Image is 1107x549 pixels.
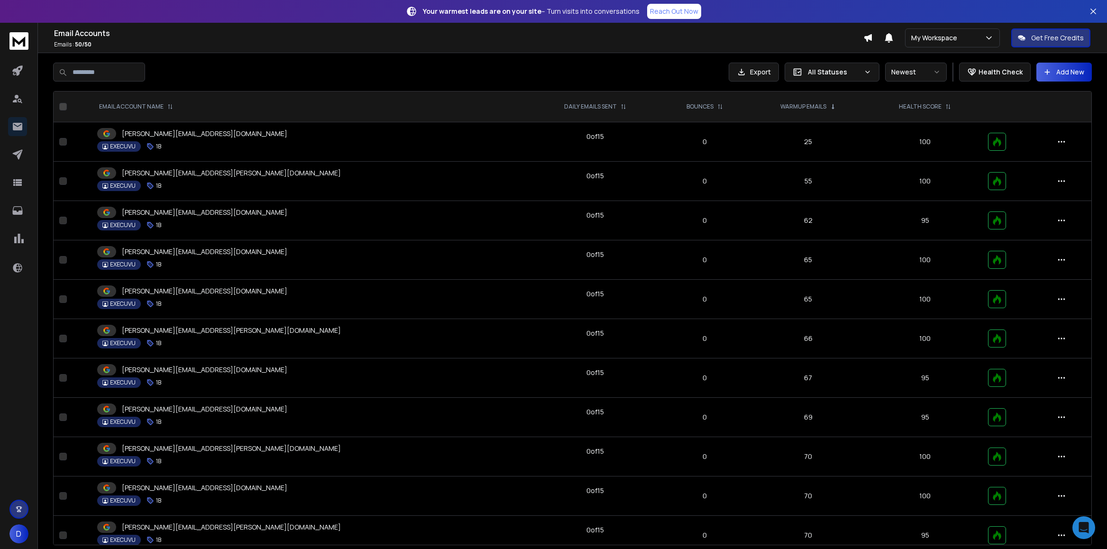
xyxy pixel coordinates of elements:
[9,32,28,50] img: logo
[749,476,868,516] td: 70
[1031,33,1084,43] p: Get Free Credits
[780,103,826,110] p: WARMUP EMAILS
[586,329,604,338] div: 0 of 15
[122,168,341,178] p: [PERSON_NAME][EMAIL_ADDRESS][PERSON_NAME][DOMAIN_NAME]
[156,379,161,386] p: 1B
[749,240,868,280] td: 65
[9,524,28,543] button: D
[156,457,161,465] p: 1B
[885,63,947,82] button: Newest
[911,33,961,43] p: My Workspace
[122,522,341,532] p: [PERSON_NAME][EMAIL_ADDRESS][PERSON_NAME][DOMAIN_NAME]
[667,294,743,304] p: 0
[749,437,868,476] td: 70
[868,358,982,398] td: 95
[586,368,604,377] div: 0 of 15
[749,162,868,201] td: 55
[110,182,136,190] p: EXECUVU
[868,398,982,437] td: 95
[667,334,743,343] p: 0
[979,67,1023,77] p: Health Check
[1011,28,1090,47] button: Get Free Credits
[156,221,161,229] p: 1B
[586,525,604,535] div: 0 of 15
[156,143,161,150] p: 1B
[868,122,982,162] td: 100
[749,280,868,319] td: 65
[156,339,161,347] p: 1B
[1072,516,1095,539] div: Open Intercom Messenger
[110,379,136,386] p: EXECUVU
[586,210,604,220] div: 0 of 15
[75,40,91,48] span: 50 / 50
[122,365,287,375] p: [PERSON_NAME][EMAIL_ADDRESS][DOMAIN_NAME]
[54,27,863,39] h1: Email Accounts
[1036,63,1092,82] button: Add New
[749,358,868,398] td: 67
[156,300,161,308] p: 1B
[868,280,982,319] td: 100
[110,536,136,544] p: EXECUVU
[122,286,287,296] p: [PERSON_NAME][EMAIL_ADDRESS][DOMAIN_NAME]
[650,7,698,16] p: Reach Out Now
[868,240,982,280] td: 100
[110,261,136,268] p: EXECUVU
[667,452,743,461] p: 0
[749,201,868,240] td: 62
[122,483,287,493] p: [PERSON_NAME][EMAIL_ADDRESS][DOMAIN_NAME]
[156,261,161,268] p: 1B
[868,201,982,240] td: 95
[667,491,743,501] p: 0
[586,486,604,495] div: 0 of 15
[868,476,982,516] td: 100
[667,216,743,225] p: 0
[156,536,161,544] p: 1B
[586,132,604,141] div: 0 of 15
[586,447,604,456] div: 0 of 15
[749,398,868,437] td: 69
[156,182,161,190] p: 1B
[110,457,136,465] p: EXECUVU
[667,176,743,186] p: 0
[122,444,341,453] p: [PERSON_NAME][EMAIL_ADDRESS][PERSON_NAME][DOMAIN_NAME]
[667,137,743,146] p: 0
[667,255,743,265] p: 0
[423,7,640,16] p: – Turn visits into conversations
[729,63,779,82] button: Export
[586,250,604,259] div: 0 of 15
[959,63,1031,82] button: Health Check
[564,103,617,110] p: DAILY EMAILS SENT
[868,437,982,476] td: 100
[110,418,136,426] p: EXECUVU
[99,103,173,110] div: EMAIL ACCOUNT NAME
[122,208,287,217] p: [PERSON_NAME][EMAIL_ADDRESS][DOMAIN_NAME]
[110,143,136,150] p: EXECUVU
[423,7,541,16] strong: Your warmest leads are on your site
[749,122,868,162] td: 25
[647,4,701,19] a: Reach Out Now
[122,326,341,335] p: [PERSON_NAME][EMAIL_ADDRESS][PERSON_NAME][DOMAIN_NAME]
[868,162,982,201] td: 100
[110,497,136,504] p: EXECUVU
[686,103,714,110] p: BOUNCES
[156,497,161,504] p: 1B
[808,67,860,77] p: All Statuses
[110,300,136,308] p: EXECUVU
[122,129,287,138] p: [PERSON_NAME][EMAIL_ADDRESS][DOMAIN_NAME]
[667,412,743,422] p: 0
[110,221,136,229] p: EXECUVU
[110,339,136,347] p: EXECUVU
[749,319,868,358] td: 66
[667,531,743,540] p: 0
[586,289,604,299] div: 0 of 15
[586,407,604,417] div: 0 of 15
[54,41,863,48] p: Emails :
[899,103,942,110] p: HEALTH SCORE
[156,418,161,426] p: 1B
[122,247,287,256] p: [PERSON_NAME][EMAIL_ADDRESS][DOMAIN_NAME]
[586,171,604,181] div: 0 of 15
[868,319,982,358] td: 100
[122,404,287,414] p: [PERSON_NAME][EMAIL_ADDRESS][DOMAIN_NAME]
